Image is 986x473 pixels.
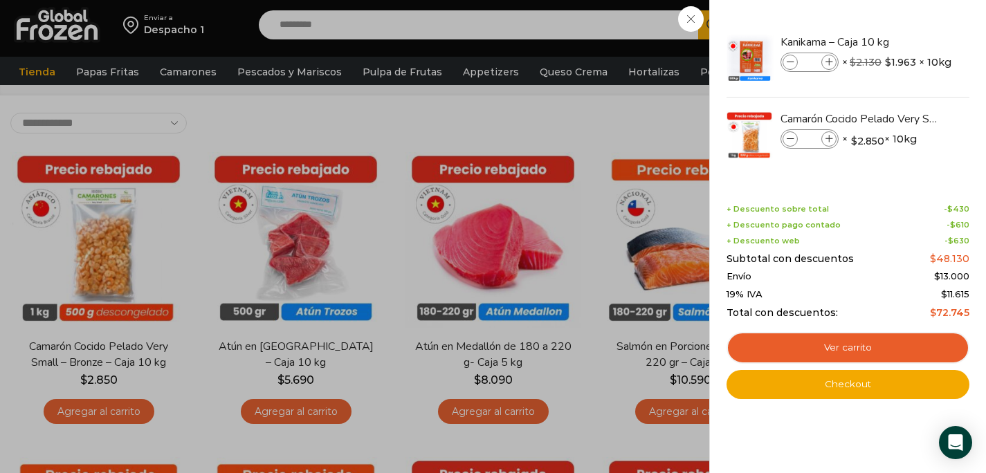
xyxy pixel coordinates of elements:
span: $ [948,236,953,245]
a: Camarón Cocido Pelado Very Small - Bronze - Caja 10 kg [780,111,945,127]
span: + Descuento pago contado [727,221,841,230]
bdi: 13.000 [934,270,969,281]
span: Subtotal con descuentos [727,253,854,265]
a: Kanikama – Caja 10 kg [780,35,945,50]
span: $ [851,134,857,148]
span: + Descuento web [727,236,800,245]
span: - [944,205,969,214]
span: $ [947,204,953,214]
span: Total con descuentos: [727,307,838,319]
bdi: 2.850 [851,134,884,148]
span: $ [950,220,956,230]
span: × × 10kg [842,129,917,149]
span: $ [930,306,936,319]
span: $ [850,56,856,68]
span: $ [885,55,891,69]
bdi: 48.130 [930,252,969,265]
span: × × 10kg [842,53,951,72]
div: Open Intercom Messenger [939,426,972,459]
bdi: 430 [947,204,969,214]
input: Product quantity [799,55,820,70]
span: $ [930,252,936,265]
bdi: 610 [950,220,969,230]
span: $ [934,270,940,281]
bdi: 630 [948,236,969,245]
span: - [944,236,969,245]
bdi: 72.745 [930,306,969,319]
span: - [947,221,969,230]
span: $ [941,288,947,299]
span: + Descuento sobre total [727,205,829,214]
bdi: 1.963 [885,55,916,69]
span: 19% IVA [727,289,763,300]
a: Ver carrito [727,332,969,364]
bdi: 2.130 [850,56,882,68]
span: 11.615 [941,288,969,299]
span: Envío [727,271,751,282]
input: Product quantity [799,131,820,147]
a: Checkout [727,370,969,399]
